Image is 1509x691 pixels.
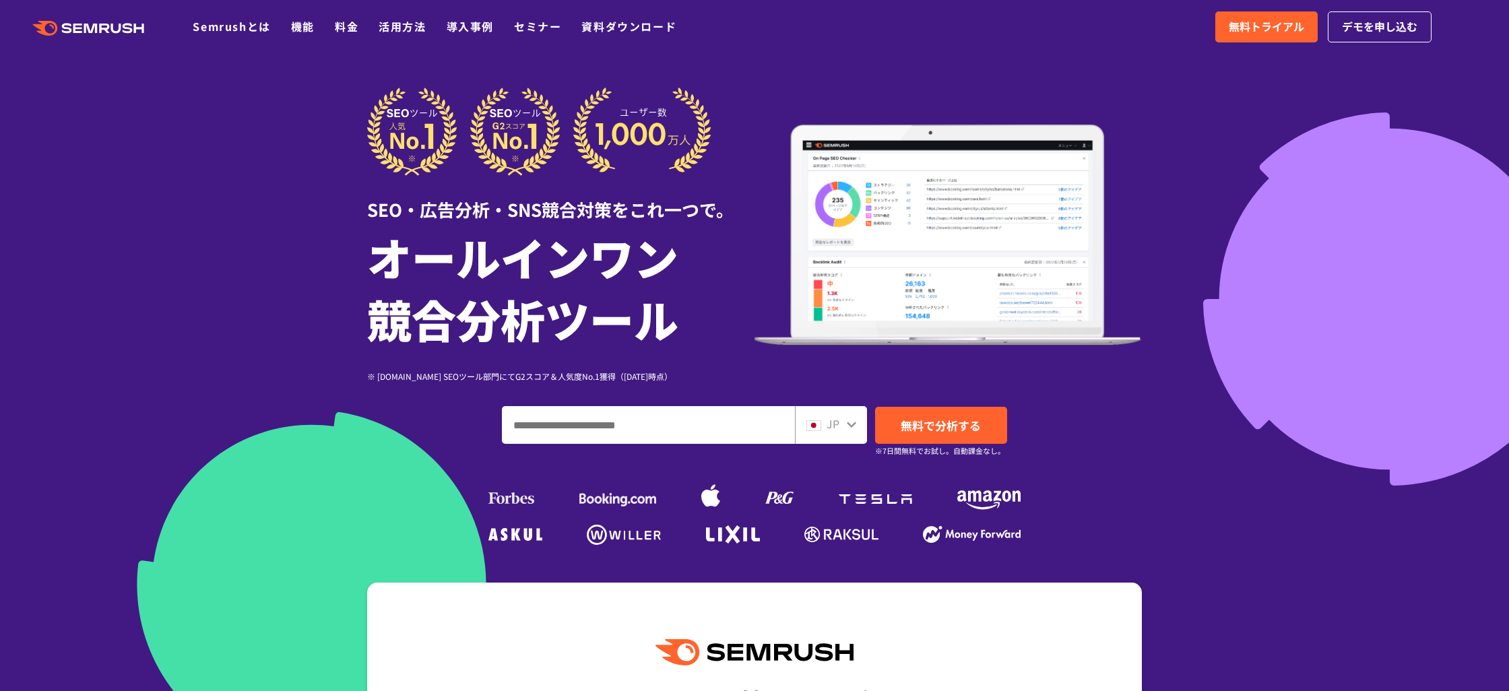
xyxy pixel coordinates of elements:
[291,18,315,34] a: 機能
[503,407,794,443] input: ドメイン、キーワードまたはURLを入力してください
[581,18,676,34] a: 資料ダウンロード
[875,445,1005,457] small: ※7日間無料でお試し。自動課金なし。
[1229,18,1304,36] span: 無料トライアル
[514,18,561,34] a: セミナー
[1215,11,1318,42] a: 無料トライアル
[367,226,754,350] h1: オールインワン 競合分析ツール
[901,417,981,434] span: 無料で分析する
[379,18,426,34] a: 活用方法
[875,407,1007,444] a: 無料で分析する
[827,416,839,432] span: JP
[367,176,754,222] div: SEO・広告分析・SNS競合対策をこれ一つで。
[655,639,854,665] img: Semrush
[447,18,494,34] a: 導入事例
[335,18,358,34] a: 料金
[1342,18,1417,36] span: デモを申し込む
[193,18,270,34] a: Semrushとは
[1328,11,1432,42] a: デモを申し込む
[367,370,754,383] div: ※ [DOMAIN_NAME] SEOツール部門にてG2スコア＆人気度No.1獲得（[DATE]時点）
